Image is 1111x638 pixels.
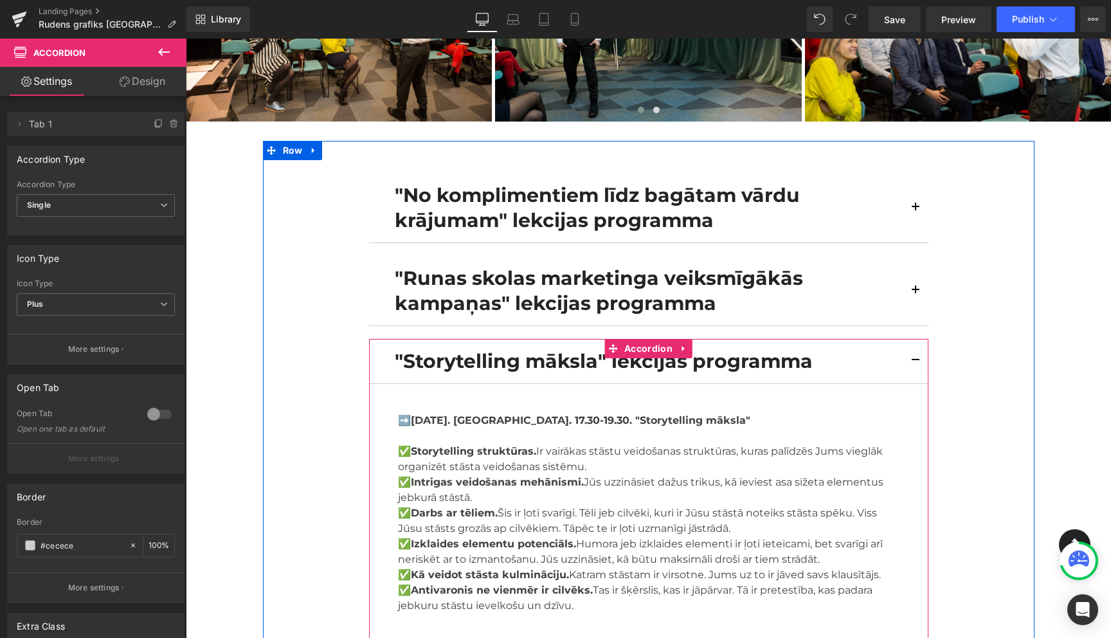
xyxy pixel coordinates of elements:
[17,484,46,502] div: Border
[186,6,250,32] a: New Library
[120,102,136,122] a: Expand / Collapse
[96,67,189,96] a: Design
[27,299,44,309] b: Plus
[17,424,132,433] div: Open one tab as default
[39,6,186,17] a: Landing Pages
[68,453,120,464] p: More settings
[528,6,559,32] a: Tablet
[225,437,398,450] span: Intrigas veidošanas mehānismi.
[467,6,498,32] a: Desktop
[225,468,312,480] span: Darbs ar tēliem.
[498,6,528,32] a: Laptop
[68,343,120,355] p: More settings
[29,112,137,136] span: Tab 1
[225,406,350,419] span: Storytelling struktūras.
[17,279,175,288] div: Icon Type
[17,408,134,422] div: Open Tab
[94,102,120,122] span: Row
[212,468,691,496] span: ✅ Šis ir ļoti svarīgi. Tēli jeb cilvēki, kuri ir Jūsu stāstā noteiks stāsta spēku. Viss Jūsu stās...
[212,545,687,573] span: ✅ Tas ir šķērslis, kas ir jāpārvar. Tā ir pretestība, kas padara jebkuru stāstu ievelkošu un dzīvu.
[225,376,565,388] span: [DATE]. [GEOGRAPHIC_DATA]. 17.30-19.30. "Storytelling māksla"
[17,518,175,527] div: Border
[926,6,991,32] a: Preview
[997,6,1075,32] button: Publish
[33,48,86,58] span: Accordion
[211,14,241,25] span: Library
[212,499,697,527] span: ✅ Humora jeb izklaides elementi ir ļoti ieteicami, bet svarīgi arī neriskēt ar to izmantošanu. Jū...
[435,300,490,320] span: Accordion
[559,6,590,32] a: Mobile
[209,310,717,335] h2: "Storytelling māksla" lekcijas programma
[941,13,976,26] span: Preview
[8,572,184,603] button: More settings
[212,376,565,388] span: ➡️
[209,144,717,194] h2: "No komplimentiem līdz bagātam vārdu krājumam" lekcijas programma
[1067,594,1098,625] div: Open Intercom Messenger
[17,246,60,264] div: Icon Type
[17,375,59,393] div: Open Tab
[17,180,175,189] div: Accordion Type
[17,614,65,632] div: Extra Class
[225,530,383,542] span: Kā veidot stāsta kulmināciju.
[1080,6,1106,32] button: More
[807,6,833,32] button: Undo
[212,437,698,465] span: ✅ Jūs uzzināsiet dažus trikus, kā ieviest asa sižeta elementus jebkurā stāstā.
[884,13,905,26] span: Save
[212,406,697,434] span: ✅ Ir vairākas stāstu veidošanas struktūras, kuras palīdzēs Jums vieglāk organizēt stāsta veidošan...
[212,530,695,542] span: ✅ Katram stāstam ir virsotne. Jums uz to ir jāved savs klausītājs.
[39,19,162,30] span: Rudens grafiks [GEOGRAPHIC_DATA]
[1012,14,1044,24] span: Publish
[225,545,407,558] span: Antivaronis ne vienmēr ir cilvēks.
[17,147,86,165] div: Accordion Type
[8,334,184,364] button: More settings
[27,200,51,210] b: Single
[490,300,507,320] a: Expand / Collapse
[209,227,717,277] h2: "Runas skolas marketinga veiksmīgākās kampaņas" lekcijas programma
[143,534,174,557] div: %
[8,443,184,473] button: More settings
[68,582,120,594] p: More settings
[838,6,863,32] button: Redo
[225,499,390,511] span: Izklaides elementu potenciāls.
[41,538,123,552] input: Color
